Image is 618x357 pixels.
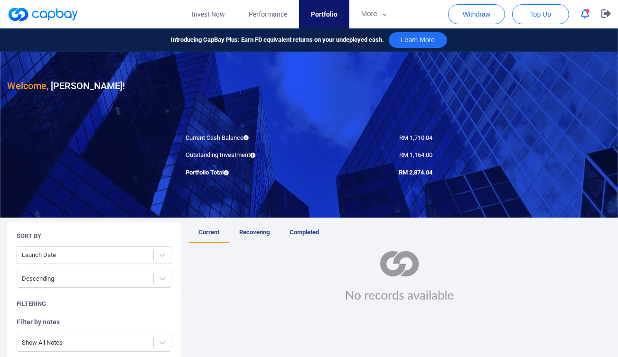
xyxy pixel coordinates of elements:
span: RM 2,874.04 [399,169,432,176]
button: Top Up [512,4,569,24]
span: Recovering [239,229,270,236]
span: RM 1,710.04 [399,134,432,141]
span: Top Up [530,9,551,19]
button: Withdraw [448,4,505,24]
span: Portfolio [311,9,337,19]
button: Learn More [389,32,448,48]
span: Introducing CapBay Plus: Earn FD equivalent returns on your undeployed cash. [171,35,384,45]
div: Outstanding Investment [178,150,309,160]
span: Welcome, [7,80,48,92]
span: RM 1,164.00 [399,151,432,158]
span: Performance [249,9,287,19]
span: Completed [290,229,319,236]
h3: [PERSON_NAME] ! [7,78,125,93]
span: Current [198,229,219,236]
div: Portfolio Total [178,168,309,178]
img: noRecord [336,251,463,301]
h5: Filter by notes [17,318,171,326]
h5: Filtering [17,300,46,308]
h5: Sort By [17,232,41,240]
div: Current Cash Balance [178,133,309,143]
